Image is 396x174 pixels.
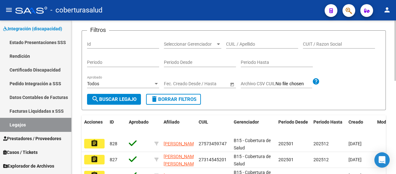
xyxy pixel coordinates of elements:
span: 202512 [313,157,329,162]
datatable-header-cell: Gerenciador [231,115,276,136]
span: [DATE] [348,141,362,146]
h3: Filtros [87,26,109,34]
span: 202501 [278,141,294,146]
button: Borrar Filtros [146,94,201,105]
datatable-header-cell: Creado [346,115,375,136]
datatable-header-cell: Aprobado [126,115,152,136]
mat-icon: assignment [91,155,98,163]
span: Acciones [84,119,103,125]
mat-icon: assignment [91,140,98,147]
span: Periodo Desde [278,119,308,125]
span: Periodo Hasta [313,119,342,125]
span: B15 - Cobertura de Salud [234,154,271,166]
datatable-header-cell: Acciones [82,115,107,136]
datatable-header-cell: Periodo Desde [276,115,311,136]
div: Open Intercom Messenger [374,152,390,168]
span: ID [110,119,114,125]
input: Start date [164,81,184,87]
span: Aprobado [129,119,149,125]
span: 827 [110,157,117,162]
mat-icon: menu [5,6,13,14]
datatable-header-cell: Afiliado [161,115,196,136]
span: Creado [348,119,363,125]
span: 27314545201 [199,157,227,162]
button: Open calendar [229,81,235,87]
span: Casos / Tickets [3,149,38,156]
span: 828 [110,141,117,146]
mat-icon: search [92,95,99,103]
span: [DATE] [348,157,362,162]
span: 27573459747 [199,141,227,146]
datatable-header-cell: CUIL [196,115,231,136]
span: Archivo CSV CUIL [241,81,275,86]
datatable-header-cell: ID [107,115,126,136]
span: 202501 [278,157,294,162]
span: 202512 [313,141,329,146]
span: Buscar Legajo [92,96,136,102]
span: Explorador de Archivos [3,163,54,170]
span: Afiliado [164,119,180,125]
span: B15 - Cobertura de Salud [234,138,271,150]
span: Borrar Filtros [150,96,196,102]
span: Gerenciador [234,119,259,125]
span: [PERSON_NAME] [PERSON_NAME] [164,154,198,166]
mat-icon: person [383,6,391,14]
input: End date [189,81,220,87]
span: Todos [87,81,99,86]
span: [PERSON_NAME] [164,141,198,146]
span: Prestadores / Proveedores [3,135,61,142]
mat-icon: delete [150,95,158,103]
span: Integración (discapacidad) [3,25,62,32]
span: CUIL [199,119,208,125]
mat-icon: help [312,78,320,85]
input: Archivo CSV CUIL [275,81,312,87]
button: Buscar Legajo [87,94,141,105]
datatable-header-cell: Periodo Hasta [311,115,346,136]
span: Seleccionar Gerenciador [164,42,216,47]
span: - coberturasalud [50,3,102,17]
